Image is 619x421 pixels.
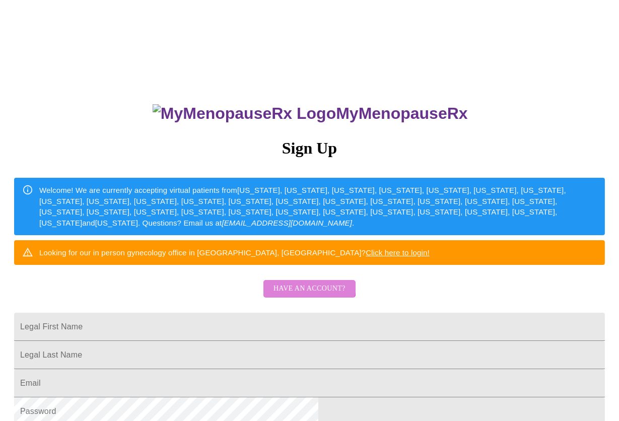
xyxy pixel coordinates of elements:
div: Looking for our in person gynecology office in [GEOGRAPHIC_DATA], [GEOGRAPHIC_DATA]? [39,243,430,262]
h3: Sign Up [14,139,605,158]
em: [EMAIL_ADDRESS][DOMAIN_NAME] [222,219,352,227]
a: Have an account? [261,291,358,300]
button: Have an account? [263,280,356,298]
a: Click here to login! [366,248,430,257]
div: Welcome! We are currently accepting virtual patients from [US_STATE], [US_STATE], [US_STATE], [US... [39,181,597,232]
h3: MyMenopauseRx [16,104,605,123]
span: Have an account? [273,283,346,295]
img: MyMenopauseRx Logo [153,104,336,123]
